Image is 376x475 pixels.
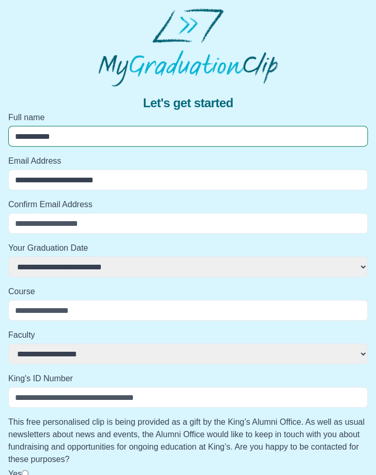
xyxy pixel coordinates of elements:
label: Faculty [8,329,368,341]
span: Let's get started [143,95,233,111]
img: MyGraduationClip [98,8,278,87]
label: Email Address [8,155,368,167]
label: Your Graduation Date [8,242,368,254]
label: Full name [8,111,368,124]
label: This free personalised clip is being provided as a gift by the King’s Alumni Office. As well as u... [8,416,368,466]
label: King's ID Number [8,372,368,385]
label: Confirm Email Address [8,198,368,211]
label: Course [8,285,368,298]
